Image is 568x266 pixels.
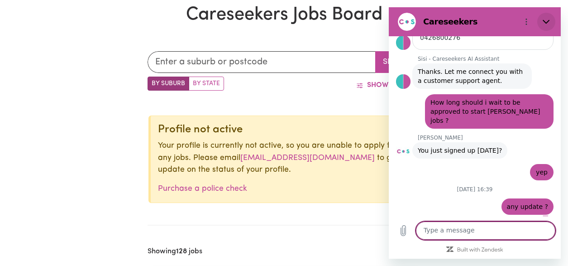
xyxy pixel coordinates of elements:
p: Your profile is currently not active, so you are unable to apply for any jobs. Please email to ge... [158,140,412,176]
span: Show [367,82,388,89]
h2: Showing jobs [148,247,202,256]
a: [EMAIL_ADDRESS][DOMAIN_NAME] [240,154,375,162]
div: Profile not active [158,123,412,136]
a: Purchase a police check [158,185,247,193]
input: Enter a suburb or postcode [148,51,376,73]
button: ShowFilters [350,77,420,94]
button: Search [375,51,420,73]
label: Search by state [189,77,224,91]
b: 128 [176,248,187,255]
label: Search by suburb/post code [148,77,189,91]
iframe: Messaging window [389,7,561,259]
